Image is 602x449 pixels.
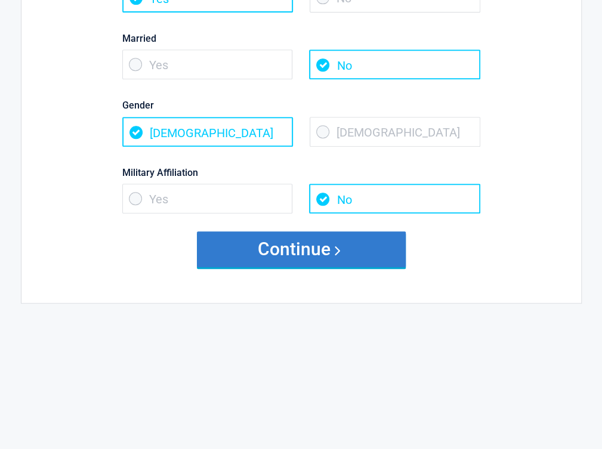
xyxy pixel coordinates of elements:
[122,117,293,147] span: [DEMOGRAPHIC_DATA]
[122,184,293,213] span: Yes
[122,165,480,181] label: Military Affiliation
[122,97,480,113] label: Gender
[309,49,480,79] span: No
[309,184,480,213] span: No
[197,231,406,267] button: Continue
[310,117,480,147] span: [DEMOGRAPHIC_DATA]
[122,30,480,47] label: Married
[122,49,293,79] span: Yes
